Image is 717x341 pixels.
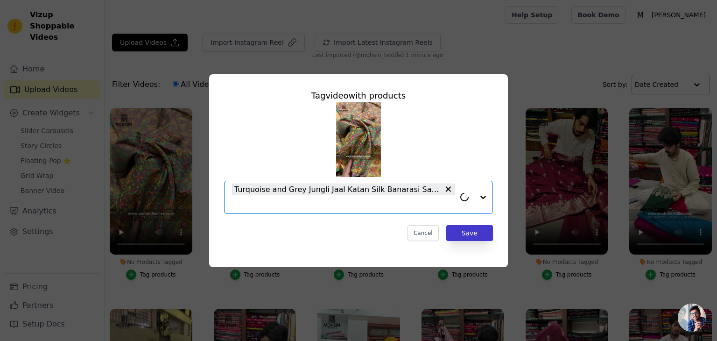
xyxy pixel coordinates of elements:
[678,304,706,332] a: Open chat
[336,102,381,177] img: reel-preview-mohsintextiles.myshopify.com-3706830920139831871_48136455569.jpeg
[446,225,493,241] button: Save
[234,184,442,195] span: Turquoise and Grey Jungli Jaal Katan Silk Banarasi Saree
[408,225,439,241] button: Cancel
[224,89,493,102] div: Tag video with products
